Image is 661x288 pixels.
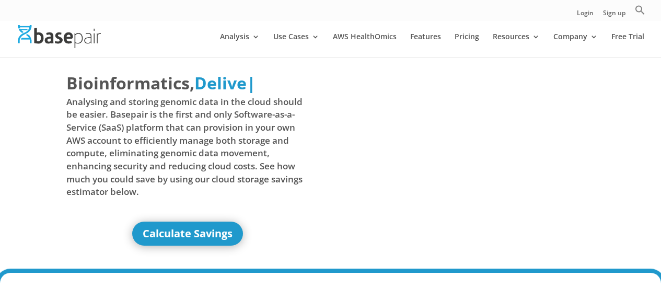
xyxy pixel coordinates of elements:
a: Resources [493,33,540,57]
span: | [247,72,256,94]
span: Analysing and storing genomic data in the cloud should be easier. Basepair is the first and only ... [66,96,309,199]
a: Use Cases [273,33,319,57]
a: Sign up [603,10,625,21]
a: Calculate Savings [132,222,243,246]
a: Login [577,10,594,21]
iframe: Basepair - NGS Analysis Simplified [338,71,581,208]
a: Pricing [455,33,479,57]
a: Company [553,33,598,57]
a: AWS HealthOmics [333,33,397,57]
a: Free Trial [611,33,644,57]
img: Basepair [18,25,101,48]
a: Features [410,33,441,57]
span: Delive [194,72,247,94]
span: Bioinformatics, [66,71,194,95]
a: Analysis [220,33,260,57]
svg: Search [635,5,645,15]
a: Search Icon Link [635,5,645,21]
